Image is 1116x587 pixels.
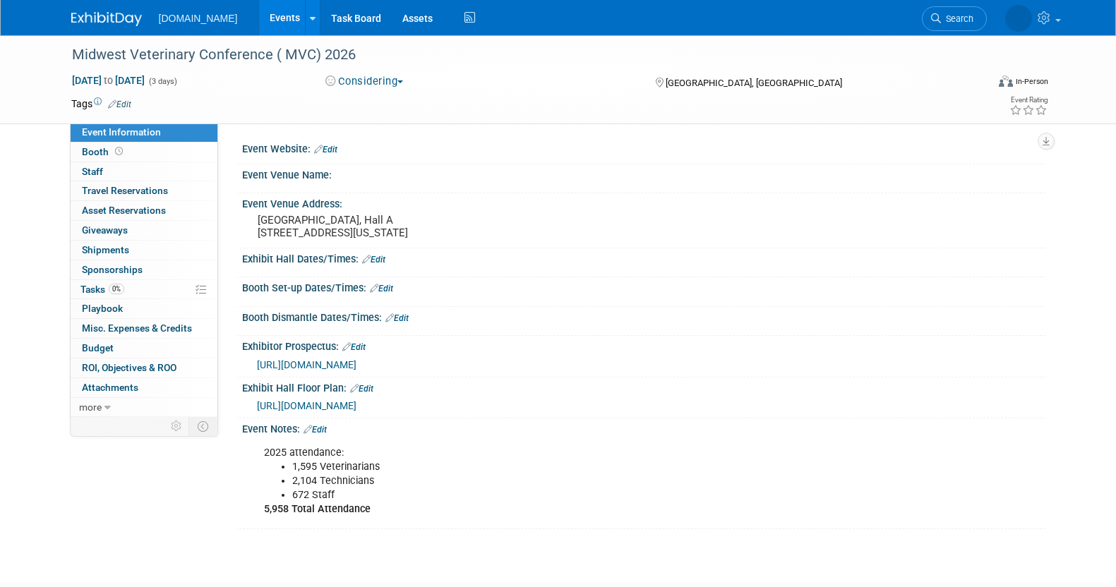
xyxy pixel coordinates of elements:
div: Exhibit Hall Dates/Times: [242,248,1045,267]
span: Playbook [82,303,123,314]
span: (3 days) [148,77,177,86]
a: Attachments [71,378,217,397]
li: 2,104 Technicians [292,474,882,488]
div: Booth Dismantle Dates/Times: [242,307,1045,325]
span: Attachments [82,382,138,393]
a: Tasks0% [71,280,217,299]
span: Sponsorships [82,264,143,275]
span: Giveaways [82,224,128,236]
div: Exhibitor Prospectus: [242,336,1045,354]
span: Event Information [82,126,161,138]
span: Budget [82,342,114,353]
span: Shipments [82,244,129,255]
span: [DOMAIN_NAME] [159,13,238,24]
span: ROI, Objectives & ROO [82,362,176,373]
pre: [GEOGRAPHIC_DATA], Hall A [STREET_ADDRESS][US_STATE] [258,214,561,239]
span: Misc. Expenses & Credits [82,322,192,334]
a: Event Information [71,123,217,142]
span: more [79,401,102,413]
b: 5,958 Total Attendance [264,503,371,515]
a: Edit [108,99,131,109]
a: Edit [370,284,393,293]
button: Considering [320,74,409,89]
span: Booth not reserved yet [112,146,126,157]
div: Event Rating [1009,97,1048,104]
div: Event Format [904,73,1049,95]
td: Tags [71,97,131,111]
div: In-Person [1015,76,1048,87]
span: to [102,75,115,86]
div: Event Notes: [242,418,1045,437]
span: Staff [82,166,103,177]
a: Search [922,6,987,31]
a: [URL][DOMAIN_NAME] [257,359,356,370]
td: Toggle Event Tabs [188,417,217,435]
a: Giveaways [71,221,217,240]
div: Midwest Veterinary Conference ( MVC) 2026 [67,42,966,68]
a: Misc. Expenses & Credits [71,319,217,338]
a: Edit [314,145,337,155]
img: Iuliia Bulow [1005,5,1032,32]
a: Booth [71,143,217,162]
a: Edit [304,425,327,435]
a: ROI, Objectives & ROO [71,358,217,377]
div: Event Venue Name: [242,164,1045,182]
span: Search [941,13,973,24]
a: Budget [71,339,217,358]
li: 672 Staff [292,488,882,502]
span: Travel Reservations [82,185,168,196]
a: Edit [342,342,366,352]
img: ExhibitDay [71,12,142,26]
a: Staff [71,162,217,181]
a: more [71,398,217,417]
div: Exhibit Hall Floor Plan: [242,377,1045,396]
a: Shipments [71,241,217,260]
li: 1,595 Veterinarians [292,460,882,474]
span: [DATE] [DATE] [71,74,145,87]
span: Asset Reservations [82,205,166,216]
a: [URL][DOMAIN_NAME] [257,400,356,411]
td: Personalize Event Tab Strip [164,417,189,435]
span: Booth [82,146,126,157]
a: Edit [362,255,385,265]
div: Event Website: [242,138,1045,157]
span: Tasks [80,284,124,295]
a: Sponsorships [71,260,217,279]
a: Travel Reservations [71,181,217,200]
div: 2025 attendance: [254,439,890,524]
span: 0% [109,284,124,294]
div: Booth Set-up Dates/Times: [242,277,1045,296]
a: Edit [350,384,373,394]
img: Format-Inperson.png [999,75,1013,87]
a: Asset Reservations [71,201,217,220]
div: Event Venue Address: [242,193,1045,211]
a: Playbook [71,299,217,318]
a: Edit [385,313,409,323]
span: [GEOGRAPHIC_DATA], [GEOGRAPHIC_DATA] [666,78,842,88]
